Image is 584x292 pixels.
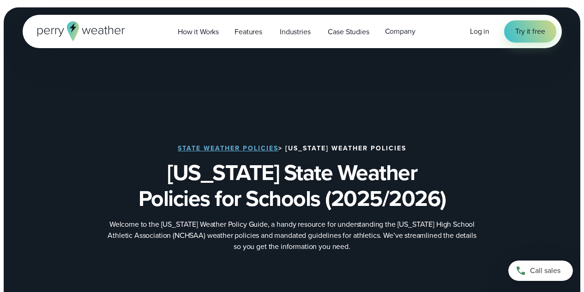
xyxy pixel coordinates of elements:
p: Welcome to the [US_STATE] Weather Policy Guide, a handy resource for understanding the [US_STATE]... [108,219,477,252]
span: Log in [470,26,489,37]
span: How it Works [178,26,219,37]
a: Try it free [504,20,556,43]
h1: [US_STATE] State Weather Policies for Schools (2025/2026) [69,160,516,211]
h3: > [US_STATE] Weather Policies [178,145,406,152]
span: Company [385,26,415,37]
span: Try it free [515,26,545,37]
a: How it Works [170,22,227,41]
span: Case Studies [328,26,369,37]
span: Features [235,26,262,37]
a: Log in [470,26,489,37]
a: State Weather Policies [178,143,278,153]
a: Call sales [508,261,573,281]
span: Call sales [530,265,560,276]
span: Industries [280,26,310,37]
a: Case Studies [320,22,377,41]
